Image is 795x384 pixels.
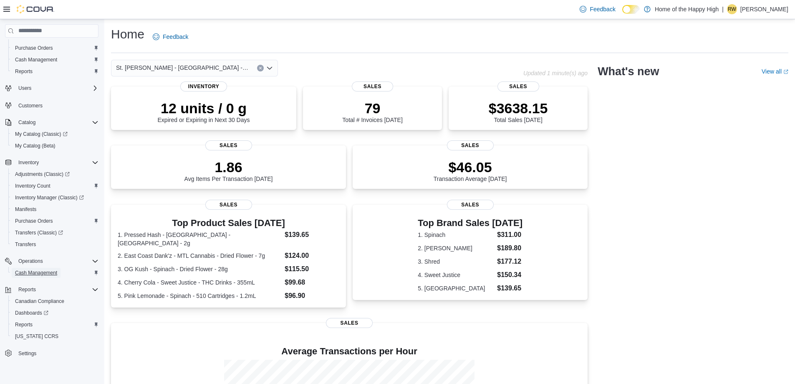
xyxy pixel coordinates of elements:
[12,308,98,318] span: Dashboards
[2,347,102,359] button: Settings
[12,320,36,330] a: Reports
[257,65,264,71] button: Clear input
[118,292,281,300] dt: 5. Pink Lemonade - Spinach - 510 Cartridges - 1.2mL
[12,239,39,249] a: Transfers
[12,296,98,306] span: Canadian Compliance
[15,333,58,340] span: [US_STATE] CCRS
[8,295,102,307] button: Canadian Compliance
[489,100,548,117] p: $3638.15
[12,141,59,151] a: My Catalog (Beta)
[285,264,339,274] dd: $115.50
[497,81,539,92] span: Sales
[184,159,273,175] p: 1.86
[8,239,102,250] button: Transfers
[18,102,43,109] span: Customers
[12,239,98,249] span: Transfers
[8,180,102,192] button: Inventory Count
[8,227,102,239] a: Transfers (Classic)
[15,158,98,168] span: Inventory
[8,192,102,203] a: Inventory Manager (Classic)
[418,257,494,266] dt: 3. Shred
[118,265,281,273] dt: 3. OG Kush - Spinach - Dried Flower - 28g
[8,42,102,54] button: Purchase Orders
[18,286,36,293] span: Reports
[163,33,188,41] span: Feedback
[15,298,64,305] span: Canadian Compliance
[418,231,494,239] dt: 1. Spinach
[12,268,61,278] a: Cash Management
[8,307,102,319] a: Dashboards
[12,66,36,76] a: Reports
[728,4,736,14] span: RW
[12,66,98,76] span: Reports
[2,255,102,267] button: Operations
[116,63,249,73] span: St. [PERSON_NAME] - [GEOGRAPHIC_DATA] - Fire & Flower
[12,216,56,226] a: Purchase Orders
[8,66,102,77] button: Reports
[8,54,102,66] button: Cash Management
[15,206,36,213] span: Manifests
[447,200,494,210] span: Sales
[497,257,522,267] dd: $177.12
[12,43,98,53] span: Purchase Orders
[8,140,102,152] button: My Catalog (Beta)
[285,291,339,301] dd: $96.90
[497,283,522,293] dd: $139.65
[12,268,98,278] span: Cash Management
[158,100,250,117] p: 12 units / 0 g
[740,4,788,14] p: [PERSON_NAME]
[8,203,102,215] button: Manifests
[5,39,98,381] nav: Complex example
[12,204,40,214] a: Manifests
[285,277,339,287] dd: $99.68
[418,271,494,279] dt: 4. Sweet Justice
[497,270,522,280] dd: $150.34
[12,181,54,191] a: Inventory Count
[762,68,788,75] a: View allExternal link
[8,168,102,180] a: Adjustments (Classic)
[722,4,724,14] p: |
[15,131,68,137] span: My Catalog (Classic)
[158,100,250,123] div: Expired or Expiring in Next 30 Days
[15,310,48,316] span: Dashboards
[15,83,98,93] span: Users
[18,85,31,92] span: Users
[12,193,98,203] span: Inventory Manager (Classic)
[12,169,73,179] a: Adjustments (Classic)
[590,5,615,13] span: Feedback
[12,296,68,306] a: Canadian Compliance
[12,141,98,151] span: My Catalog (Beta)
[447,140,494,150] span: Sales
[18,258,43,264] span: Operations
[15,158,42,168] button: Inventory
[12,43,56,53] a: Purchase Orders
[15,229,63,236] span: Transfers (Classic)
[655,4,719,14] p: Home of the Happy High
[15,101,46,111] a: Customers
[342,100,402,123] div: Total # Invoices [DATE]
[12,181,98,191] span: Inventory Count
[8,128,102,140] a: My Catalog (Classic)
[497,243,522,253] dd: $189.80
[598,65,659,78] h2: What's new
[12,55,98,65] span: Cash Management
[418,244,494,252] dt: 2. [PERSON_NAME]
[15,117,98,127] span: Catalog
[489,100,548,123] div: Total Sales [DATE]
[266,65,273,71] button: Open list of options
[2,99,102,111] button: Customers
[523,70,588,76] p: Updated 1 minute(s) ago
[18,159,39,166] span: Inventory
[12,169,98,179] span: Adjustments (Classic)
[783,69,788,74] svg: External link
[15,68,33,75] span: Reports
[118,231,281,247] dt: 1. Pressed Hash - [GEOGRAPHIC_DATA] - [GEOGRAPHIC_DATA] - 2g
[15,194,84,201] span: Inventory Manager (Classic)
[15,285,98,295] span: Reports
[15,142,56,149] span: My Catalog (Beta)
[2,82,102,94] button: Users
[727,4,737,14] div: Rachel Windjack
[15,256,46,266] button: Operations
[15,270,57,276] span: Cash Management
